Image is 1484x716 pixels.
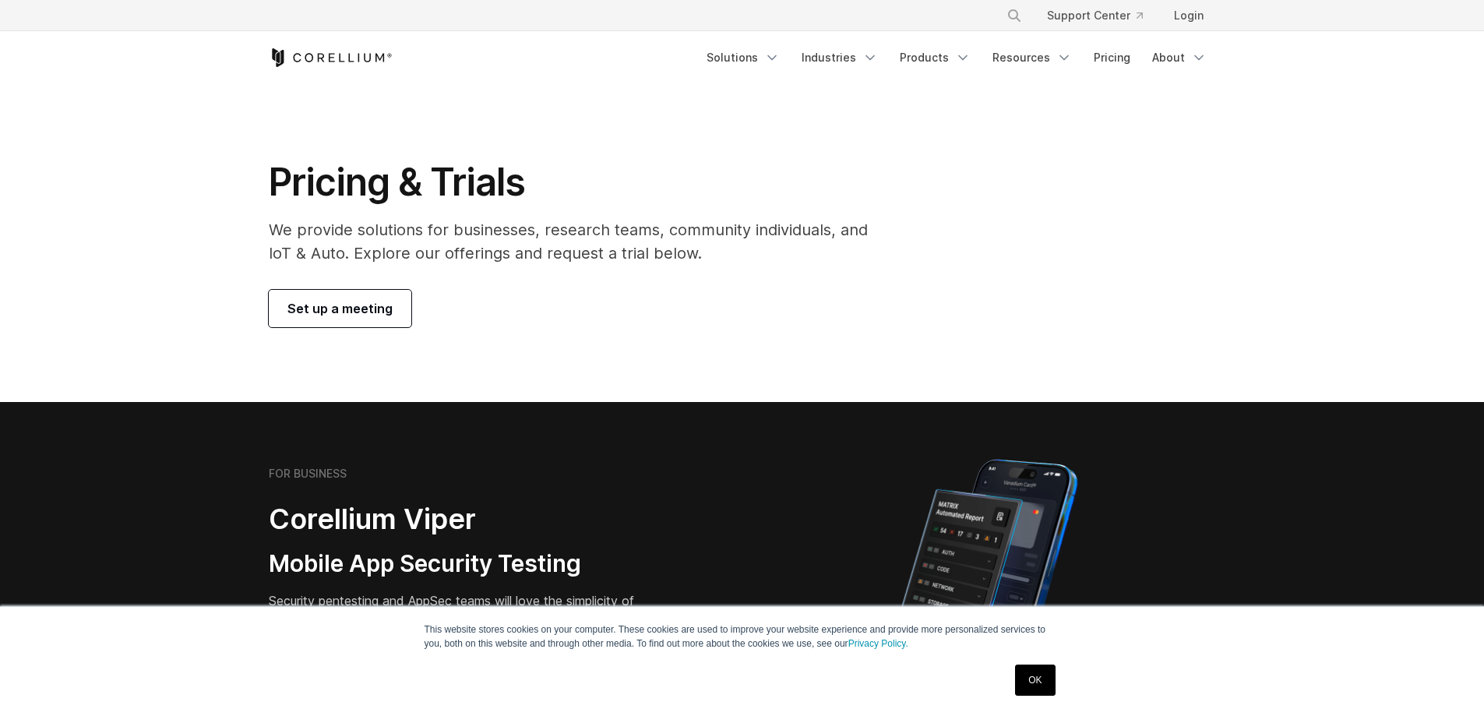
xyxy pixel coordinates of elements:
p: We provide solutions for businesses, research teams, community individuals, and IoT & Auto. Explo... [269,218,890,265]
p: Security pentesting and AppSec teams will love the simplicity of automated report generation comb... [269,591,668,647]
h3: Mobile App Security Testing [269,549,668,579]
div: Navigation Menu [697,44,1216,72]
h1: Pricing & Trials [269,159,890,206]
span: Set up a meeting [287,299,393,318]
a: Set up a meeting [269,290,411,327]
a: About [1143,44,1216,72]
div: Navigation Menu [988,2,1216,30]
a: Solutions [697,44,789,72]
a: Resources [983,44,1081,72]
a: Login [1161,2,1216,30]
a: Support Center [1035,2,1155,30]
h6: FOR BUSINESS [269,467,347,481]
button: Search [1000,2,1028,30]
a: Privacy Policy. [848,638,908,649]
a: Corellium Home [269,48,393,67]
a: Pricing [1084,44,1140,72]
h2: Corellium Viper [269,502,668,537]
a: OK [1015,665,1055,696]
a: Industries [792,44,887,72]
a: Products [890,44,980,72]
p: This website stores cookies on your computer. These cookies are used to improve your website expe... [425,623,1060,651]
